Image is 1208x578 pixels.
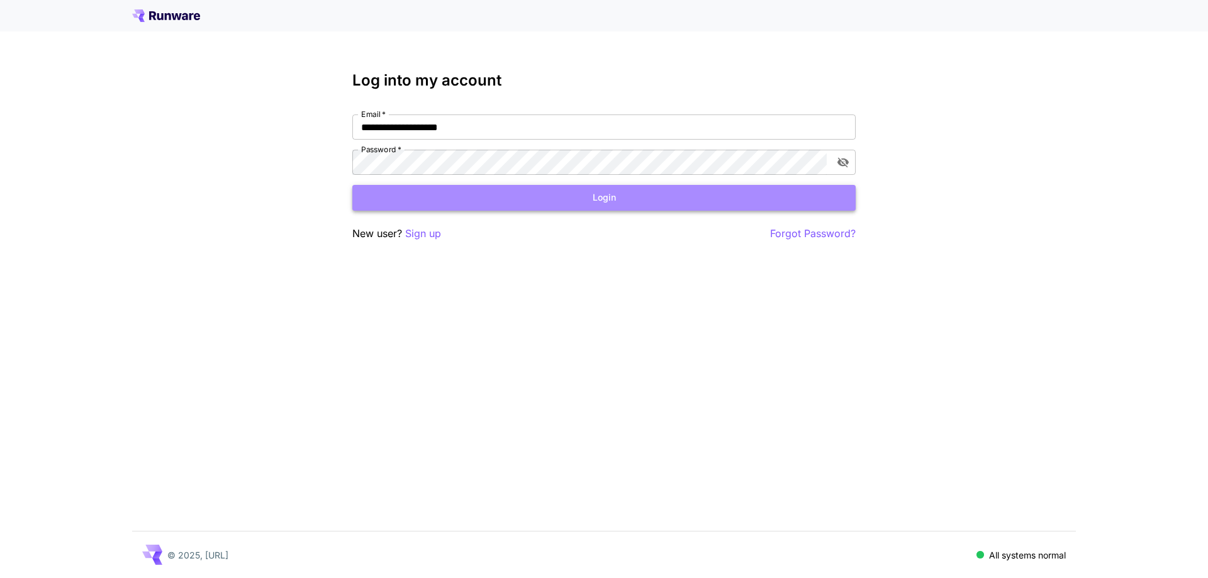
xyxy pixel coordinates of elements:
button: Forgot Password? [770,226,856,242]
label: Password [361,144,401,155]
p: All systems normal [989,548,1066,562]
p: © 2025, [URL] [167,548,228,562]
button: Sign up [405,226,441,242]
button: toggle password visibility [832,151,854,174]
h3: Log into my account [352,72,856,89]
label: Email [361,109,386,119]
button: Login [352,185,856,211]
p: New user? [352,226,441,242]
